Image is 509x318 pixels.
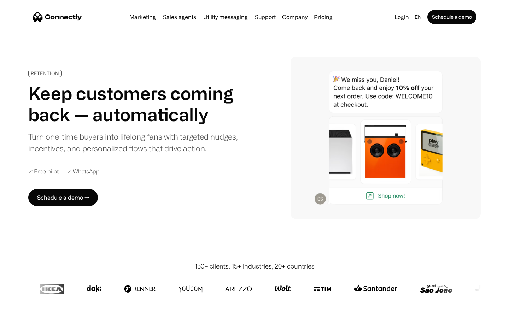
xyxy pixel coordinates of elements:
[282,12,308,22] div: Company
[252,14,279,20] a: Support
[127,14,159,20] a: Marketing
[28,83,243,125] h1: Keep customers coming back — automatically
[311,14,335,20] a: Pricing
[28,131,243,154] div: Turn one-time buyers into lifelong fans with targeted nudges, incentives, and personalized flows ...
[415,12,422,22] div: en
[427,10,476,24] a: Schedule a demo
[200,14,251,20] a: Utility messaging
[195,261,315,271] div: 150+ clients, 15+ industries, 20+ countries
[67,168,100,175] div: ✓ WhatsApp
[160,14,199,20] a: Sales agents
[28,168,59,175] div: ✓ Free pilot
[31,71,59,76] div: RETENTION
[392,12,412,22] a: Login
[28,189,98,206] a: Schedule a demo →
